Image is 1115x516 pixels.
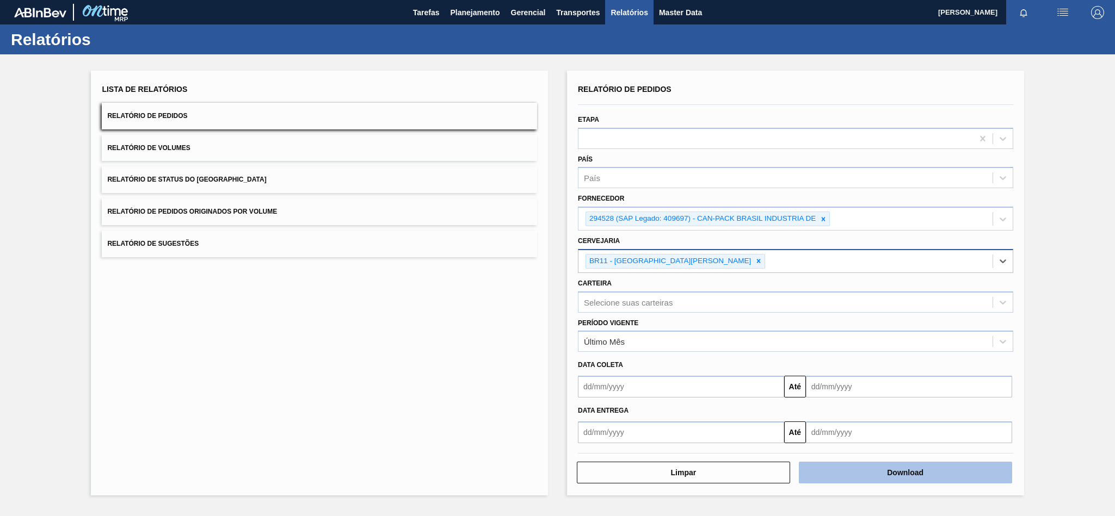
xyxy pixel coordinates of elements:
[578,421,784,443] input: dd/mm/yyyy
[1006,5,1041,20] button: Notificações
[578,279,612,287] label: Carteira
[102,135,537,161] button: Relatório de Volumes
[578,319,638,327] label: Período Vigente
[586,212,817,226] div: 294528 (SAP Legado: 409697) - CAN-PACK BRASIL INDUSTRIA DE
[556,6,600,19] span: Transportes
[107,176,266,183] span: Relatório de Status do [GEOGRAPHIC_DATA]
[450,6,500,19] span: Planejamento
[578,407,629,414] span: Data Entrega
[784,376,806,397] button: Até
[413,6,440,19] span: Tarefas
[584,297,673,307] div: Selecione suas carteiras
[102,198,537,225] button: Relatório de Pedidos Originados por Volume
[102,231,537,257] button: Relatório de Sugestões
[784,421,806,443] button: Até
[584,337,625,346] div: Último Mês
[578,85,672,94] span: Relatório de Pedidos
[586,254,753,268] div: BR11 - [GEOGRAPHIC_DATA][PERSON_NAME]
[578,195,624,202] label: Fornecedor
[102,103,537,129] button: Relatório de Pedidos
[102,166,537,193] button: Relatório de Status do [GEOGRAPHIC_DATA]
[799,462,1012,483] button: Download
[107,208,277,215] span: Relatório de Pedidos Originados por Volume
[611,6,648,19] span: Relatórios
[806,376,1012,397] input: dd/mm/yyyy
[578,156,593,163] label: País
[578,376,784,397] input: dd/mm/yyyy
[14,8,66,17] img: TNhmsLtSVTkK8tSr43FrP2fwEKptu5GPRR3wAAAABJRU5ErkJggg==
[1056,6,1069,19] img: userActions
[107,112,187,120] span: Relatório de Pedidos
[11,33,204,46] h1: Relatórios
[584,173,600,183] div: País
[107,240,199,247] span: Relatório de Sugestões
[577,462,790,483] button: Limpar
[107,144,190,152] span: Relatório de Volumes
[1091,6,1104,19] img: Logout
[511,6,546,19] span: Gerencial
[578,237,620,245] label: Cervejaria
[102,85,187,94] span: Lista de Relatórios
[578,116,599,123] label: Etapa
[659,6,702,19] span: Master Data
[806,421,1012,443] input: dd/mm/yyyy
[578,361,623,369] span: Data coleta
